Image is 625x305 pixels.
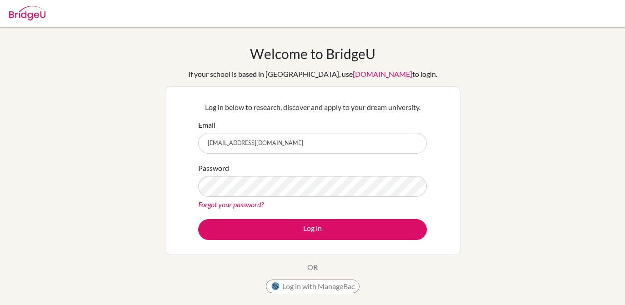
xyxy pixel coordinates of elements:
[250,45,375,62] h1: Welcome to BridgeU
[198,120,215,130] label: Email
[198,219,427,240] button: Log in
[188,69,437,80] div: If your school is based in [GEOGRAPHIC_DATA], use to login.
[353,70,412,78] a: [DOMAIN_NAME]
[9,6,45,20] img: Bridge-U
[307,262,318,273] p: OR
[198,102,427,113] p: Log in below to research, discover and apply to your dream university.
[266,280,360,293] button: Log in with ManageBac
[198,163,229,174] label: Password
[198,200,264,209] a: Forgot your password?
